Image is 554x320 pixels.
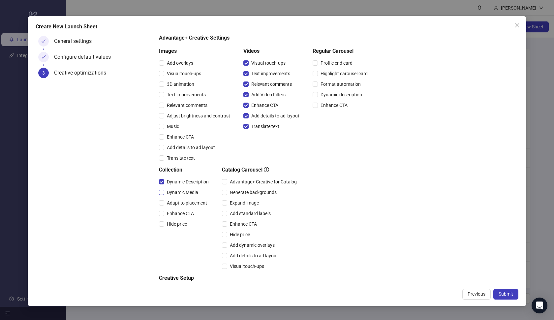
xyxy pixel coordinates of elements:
span: Text improvements [249,70,293,77]
span: Visual touch-ups [164,70,204,77]
span: Text improvements [164,91,208,98]
h5: Advantage+ Creative Settings [159,34,370,42]
span: Enhance CTA [249,102,281,109]
span: Relevant comments [249,80,294,88]
h5: Images [159,47,233,55]
span: Format automation [318,80,363,88]
span: check [41,39,46,44]
span: Add Video Filters [249,91,288,98]
span: check [41,55,46,59]
span: Visual touch-ups [227,263,267,270]
span: Submit [499,291,513,297]
div: Creative optimizations [54,68,111,78]
button: Submit [493,289,518,300]
span: Previous [468,291,485,297]
span: Enhance CTA [164,133,197,141]
h5: Catalog Carousel [222,166,299,174]
span: Highlight carousel card [318,70,370,77]
span: Translate text [249,123,282,130]
span: Adjust brightness and contrast [164,112,233,119]
span: Hide price [227,231,253,238]
span: Generate backgrounds [227,189,279,196]
span: close [514,23,520,28]
div: Configure default values [54,52,116,62]
span: Add dynamic overlays [227,241,277,249]
span: Visual touch-ups [249,59,288,67]
span: Expand image [227,199,262,207]
h5: Collection [159,166,211,174]
span: Enhance CTA [164,210,197,217]
span: Add details to ad layout [227,252,281,259]
span: Dynamic description [318,91,365,98]
span: Hide price [164,220,190,228]
div: Open Intercom Messenger [532,298,547,313]
button: Previous [462,289,491,300]
span: 3 [42,70,45,76]
button: Close [512,20,522,31]
div: Create New Launch Sheet [36,23,518,31]
span: Add overlays [164,59,196,67]
span: Music [164,123,182,130]
span: Adapt to placement [164,199,210,207]
span: info-circle [264,167,269,172]
span: Profile end card [318,59,355,67]
h5: Creative Setup [159,274,370,282]
span: Add details to ad layout [249,112,302,119]
h5: Regular Carousel [313,47,370,55]
span: Translate text [164,154,198,162]
h5: Videos [243,47,302,55]
span: Add standard labels [227,210,273,217]
span: Dynamic Media [164,189,201,196]
div: General settings [54,36,97,47]
span: 3D animation [164,80,197,88]
span: Enhance CTA [227,220,260,228]
span: Advantage+ Creative for Catalog [227,178,299,185]
span: Relevant comments [164,102,210,109]
span: Enhance CTA [318,102,350,109]
span: Add details to ad layout [164,144,218,151]
span: Dynamic Description [164,178,211,185]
